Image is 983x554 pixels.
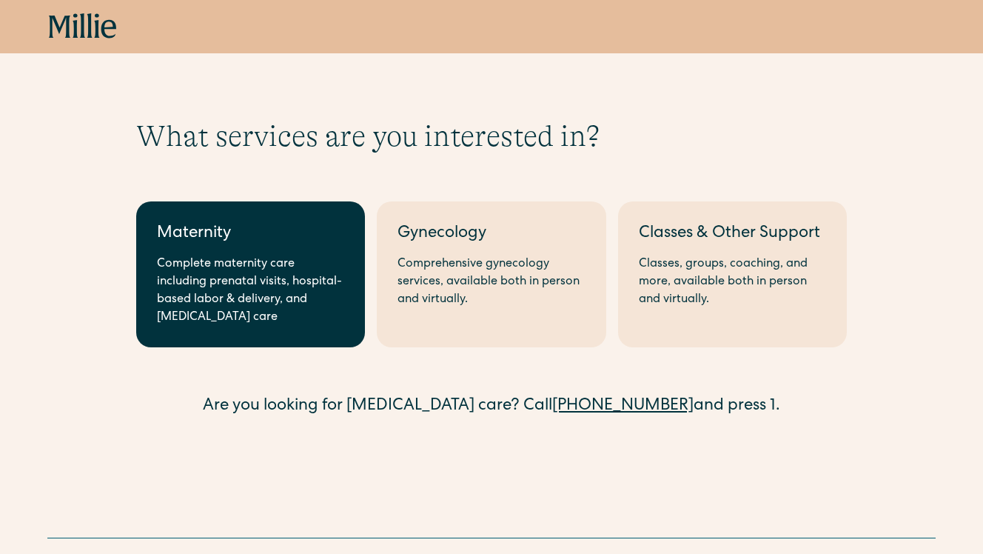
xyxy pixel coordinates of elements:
div: Complete maternity care including prenatal visits, hospital-based labor & delivery, and [MEDICAL_... [157,256,344,327]
a: Classes & Other SupportClasses, groups, coaching, and more, available both in person and virtually. [618,201,847,347]
div: Classes, groups, coaching, and more, available both in person and virtually. [639,256,826,309]
div: Gynecology [397,222,585,247]
a: MaternityComplete maternity care including prenatal visits, hospital-based labor & delivery, and ... [136,201,365,347]
a: [PHONE_NUMBER] [552,398,694,415]
div: Comprehensive gynecology services, available both in person and virtually. [397,256,585,309]
div: Maternity [157,222,344,247]
div: Classes & Other Support [639,222,826,247]
h1: What services are you interested in? [136,119,847,154]
a: GynecologyComprehensive gynecology services, available both in person and virtually. [377,201,605,347]
div: Are you looking for [MEDICAL_DATA] care? Call and press 1. [136,395,847,419]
